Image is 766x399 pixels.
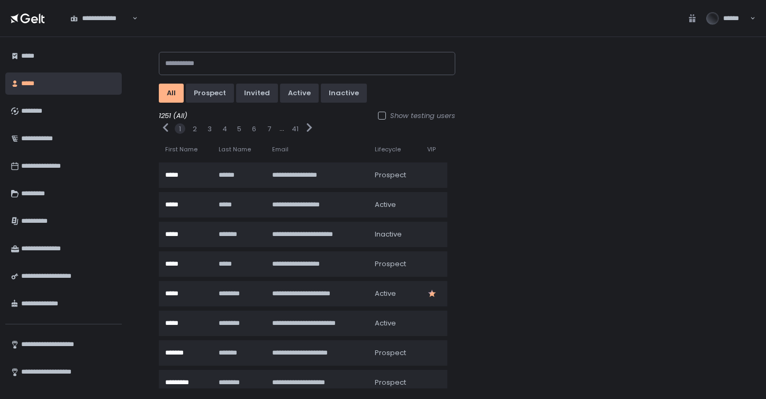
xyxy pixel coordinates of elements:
div: 1251 (All) [159,111,455,121]
button: 7 [267,124,271,134]
button: 6 [252,124,256,134]
span: prospect [375,170,406,180]
span: Lifecycle [375,146,401,153]
button: inactive [321,84,367,103]
span: prospect [375,378,406,387]
div: Search for option [64,7,138,30]
button: prospect [186,84,234,103]
span: active [375,200,396,210]
span: active [375,319,396,328]
span: inactive [375,230,402,239]
span: prospect [375,259,406,269]
button: 5 [237,124,241,134]
div: inactive [329,88,359,98]
button: 4 [222,124,227,134]
span: prospect [375,348,406,358]
button: active [280,84,319,103]
div: All [167,88,176,98]
span: Email [272,146,289,153]
button: 2 [193,124,197,134]
button: All [159,84,184,103]
div: active [288,88,311,98]
div: invited [244,88,270,98]
div: prospect [194,88,226,98]
button: 41 [292,124,299,134]
span: active [375,289,396,298]
button: 3 [208,124,212,134]
div: ... [280,124,284,133]
span: VIP [427,146,436,153]
button: 1 [179,124,181,134]
span: First Name [165,146,197,153]
span: Last Name [219,146,251,153]
button: invited [236,84,278,103]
